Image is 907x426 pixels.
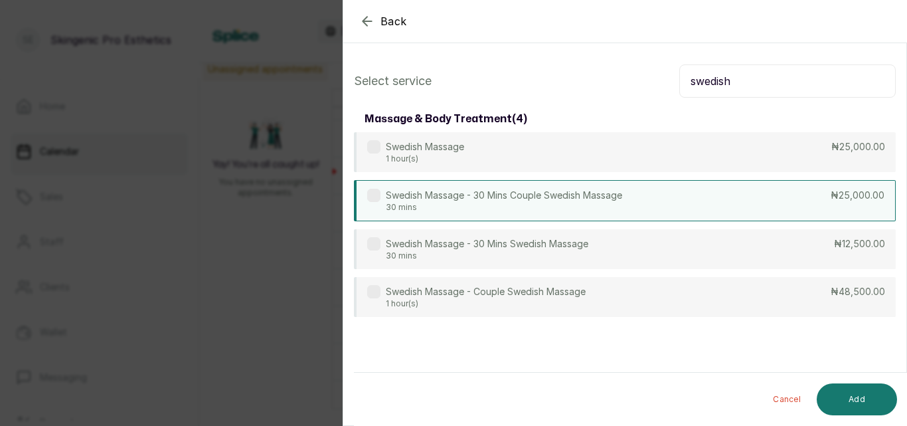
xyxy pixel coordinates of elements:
[831,189,884,202] p: ₦25,000.00
[354,72,432,90] p: Select service
[817,383,897,415] button: Add
[386,298,586,309] p: 1 hour(s)
[386,202,622,213] p: 30 mins
[386,285,586,298] p: Swedish Massage - Couple Swedish Massage
[831,140,885,154] p: ₦25,000.00
[386,251,588,261] p: 30 mins
[762,383,811,415] button: Cancel
[386,189,622,202] p: Swedish Massage - 30 Mins Couple Swedish Massage
[380,13,407,29] span: Back
[386,237,588,251] p: Swedish Massage - 30 Mins Swedish Massage
[359,13,407,29] button: Back
[834,237,885,251] p: ₦12,500.00
[365,111,527,127] h3: massage & body treatment ( 4 )
[679,64,896,98] input: Search.
[386,154,464,164] p: 1 hour(s)
[386,140,464,154] p: Swedish Massage
[831,285,885,298] p: ₦48,500.00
